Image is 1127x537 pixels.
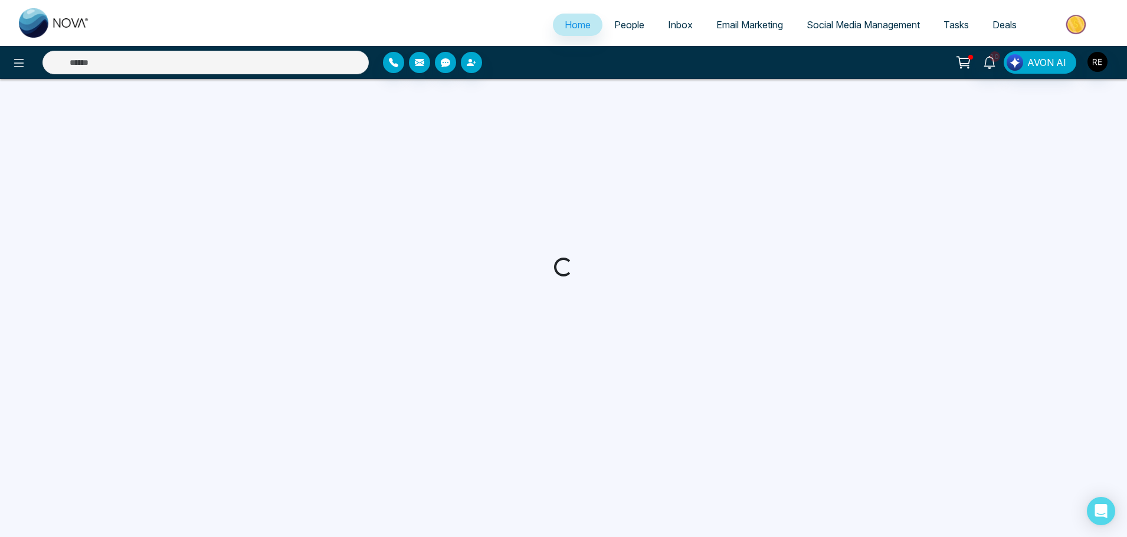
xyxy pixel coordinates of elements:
a: Tasks [932,14,981,36]
a: 10 [975,51,1004,72]
a: Inbox [656,14,705,36]
a: Home [553,14,602,36]
img: User Avatar [1087,52,1108,72]
button: AVON AI [1004,51,1076,74]
span: Tasks [943,19,969,31]
img: Nova CRM Logo [19,8,90,38]
img: Market-place.gif [1034,11,1120,38]
a: Social Media Management [795,14,932,36]
span: Email Marketing [716,19,783,31]
img: Lead Flow [1007,54,1023,71]
div: Open Intercom Messenger [1087,497,1115,525]
span: Inbox [668,19,693,31]
a: People [602,14,656,36]
span: Deals [992,19,1017,31]
span: 10 [990,51,1000,62]
span: Home [565,19,591,31]
span: People [614,19,644,31]
a: Deals [981,14,1028,36]
span: Social Media Management [807,19,920,31]
span: AVON AI [1027,55,1066,70]
a: Email Marketing [705,14,795,36]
